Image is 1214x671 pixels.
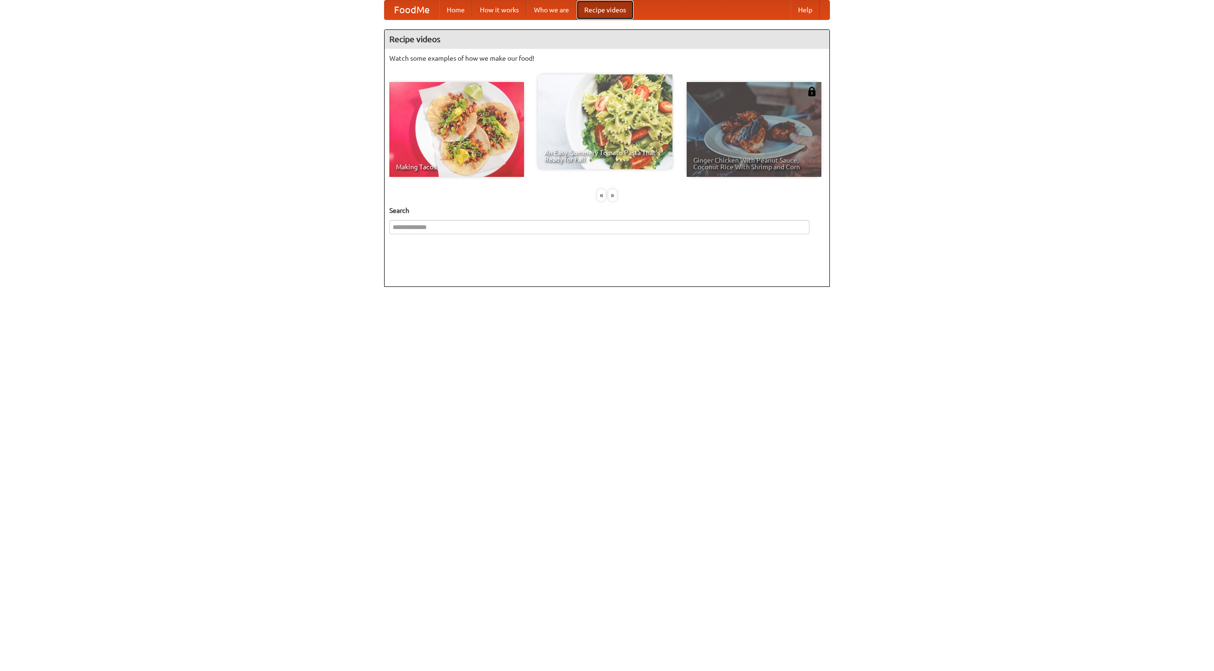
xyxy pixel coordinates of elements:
div: « [597,189,606,201]
span: Making Tacos [396,164,517,170]
p: Watch some examples of how we make our food! [389,54,825,63]
span: An Easy, Summery Tomato Pasta That's Ready for Fall [544,149,666,163]
h4: Recipe videos [385,30,829,49]
a: FoodMe [385,0,439,19]
a: Recipe videos [577,0,634,19]
img: 483408.png [807,87,817,96]
div: » [608,189,617,201]
a: Help [791,0,820,19]
a: How it works [472,0,526,19]
a: Making Tacos [389,82,524,177]
a: Home [439,0,472,19]
a: An Easy, Summery Tomato Pasta That's Ready for Fall [538,74,672,169]
h5: Search [389,206,825,215]
a: Who we are [526,0,577,19]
